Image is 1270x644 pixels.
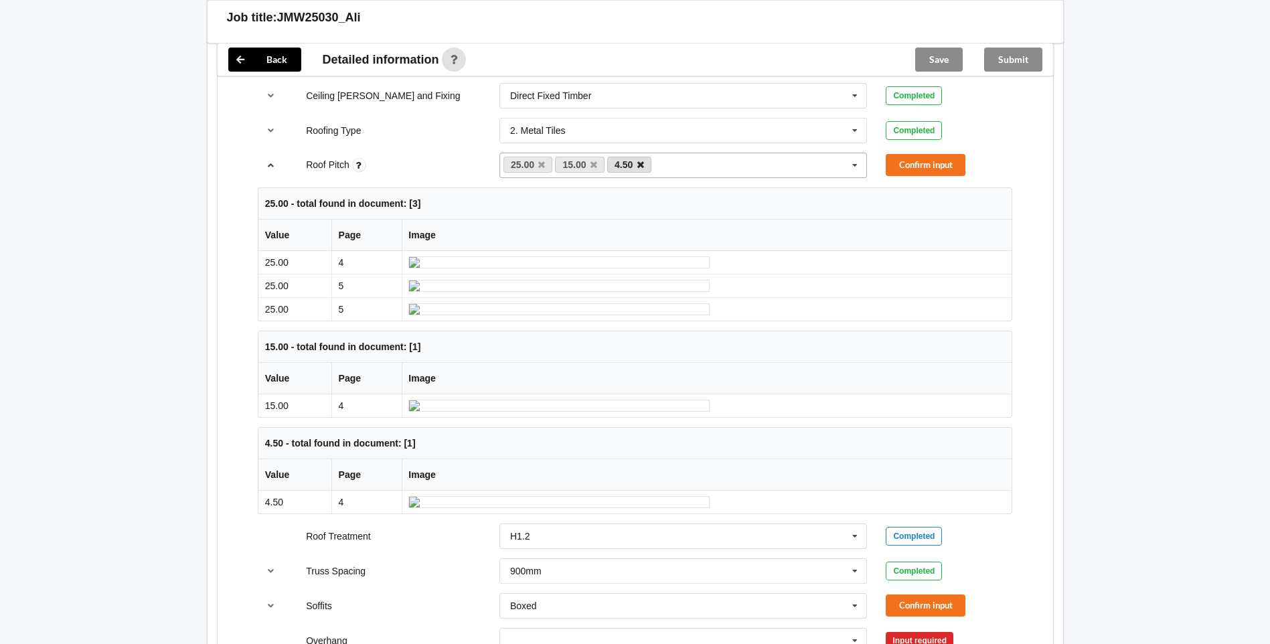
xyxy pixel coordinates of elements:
div: Completed [886,86,942,105]
label: Roof Pitch [306,159,351,170]
th: Value [258,363,331,394]
button: reference-toggle [258,594,284,618]
th: Page [331,459,402,491]
img: ai_input-page4-RoofPitch-1-0.jpeg [408,256,710,268]
td: 4.50 [258,491,331,513]
label: Soffits [306,600,332,611]
span: Detailed information [323,54,439,66]
div: Completed [886,527,942,546]
td: 25.00 [258,297,331,321]
td: 4 [331,251,402,274]
img: ai_input-page5-RoofPitch-1-2.jpeg [408,303,710,315]
td: 4 [331,394,402,417]
th: 25.00 - total found in document: [3] [258,188,1012,220]
label: Truss Spacing [306,566,366,576]
div: Completed [886,121,942,140]
div: Boxed [510,601,537,611]
td: 25.00 [258,274,331,297]
div: Completed [886,562,942,580]
img: ai_input-page4-RoofPitch-0-0.jpeg [408,400,710,412]
label: Roof Treatment [306,531,371,542]
div: H1.2 [510,532,530,541]
div: Direct Fixed Timber [510,91,591,100]
button: Confirm input [886,154,965,176]
h3: Job title: [227,10,277,25]
img: ai_input-page5-RoofPitch-1-1.jpeg [408,280,710,292]
th: Value [258,459,331,491]
button: Confirm input [886,594,965,617]
button: Back [228,48,301,72]
a: 15.00 [555,157,605,173]
td: 4 [331,491,402,513]
button: reference-toggle [258,559,284,583]
th: Image [402,459,1012,491]
td: 5 [331,297,402,321]
button: reference-toggle [258,84,284,108]
label: Ceiling [PERSON_NAME] and Fixing [306,90,460,101]
label: Roofing Type [306,125,361,136]
button: reference-toggle [258,153,284,177]
a: 25.00 [503,157,553,173]
th: Page [331,220,402,251]
a: 4.50 [607,157,651,173]
div: 2. Metal Tiles [510,126,565,135]
th: 4.50 - total found in document: [1] [258,428,1012,459]
th: Image [402,220,1012,251]
th: Page [331,363,402,394]
th: 15.00 - total found in document: [1] [258,331,1012,363]
div: 900mm [510,566,542,576]
button: reference-toggle [258,118,284,143]
th: Value [258,220,331,251]
td: 5 [331,274,402,297]
img: ai_input-page4-RoofPitch-2-0.jpeg [408,496,710,508]
td: 15.00 [258,394,331,417]
th: Image [402,363,1012,394]
h3: JMW25030_Ali [277,10,361,25]
td: 25.00 [258,251,331,274]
